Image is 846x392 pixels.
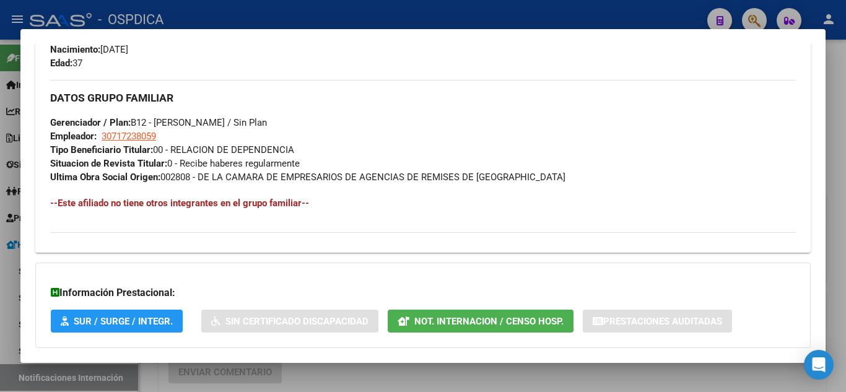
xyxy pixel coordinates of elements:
span: 002808 - DE LA CAMARA DE EMPRESARIOS DE AGENCIAS DE REMISES DE [GEOGRAPHIC_DATA] [50,172,565,183]
span: [DATE] [50,44,128,55]
div: Open Intercom Messenger [804,350,834,380]
strong: Tipo Beneficiario Titular: [50,144,153,155]
strong: Edad: [50,58,72,69]
h3: Información Prestacional: [51,285,795,300]
span: 00 - RELACION DE DEPENDENCIA [50,144,294,155]
button: SUR / SURGE / INTEGR. [51,310,183,333]
h3: DATOS GRUPO FAMILIAR [50,91,796,105]
span: 37 [50,58,82,69]
strong: Empleador: [50,131,97,142]
strong: Situacion de Revista Titular: [50,158,167,169]
button: Sin Certificado Discapacidad [201,310,378,333]
h4: --Este afiliado no tiene otros integrantes en el grupo familiar-- [50,196,796,210]
span: SUR / SURGE / INTEGR. [74,316,173,327]
span: Sin Certificado Discapacidad [225,316,368,327]
button: Not. Internacion / Censo Hosp. [388,310,573,333]
span: B12 - [PERSON_NAME] / Sin Plan [50,117,267,128]
strong: Ultima Obra Social Origen: [50,172,160,183]
span: Not. Internacion / Censo Hosp. [414,316,564,327]
strong: Gerenciador / Plan: [50,117,131,128]
button: Prestaciones Auditadas [583,310,732,333]
span: 30717238059 [102,131,156,142]
span: 0 - Recibe haberes regularmente [50,158,300,169]
strong: Nacimiento: [50,44,100,55]
span: Prestaciones Auditadas [603,316,722,327]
